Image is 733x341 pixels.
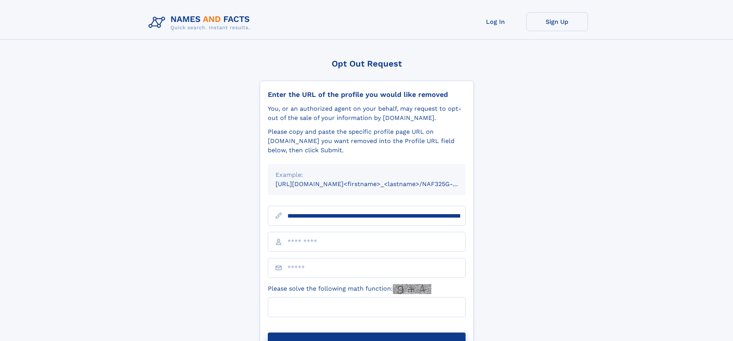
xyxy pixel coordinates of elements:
[465,12,526,31] a: Log In
[268,284,431,294] label: Please solve the following math function:
[276,170,458,180] div: Example:
[260,59,474,68] div: Opt Out Request
[145,12,256,33] img: Logo Names and Facts
[268,104,466,123] div: You, or an authorized agent on your behalf, may request to opt-out of the sale of your informatio...
[268,127,466,155] div: Please copy and paste the specific profile page URL on [DOMAIN_NAME] you want removed into the Pr...
[526,12,588,31] a: Sign Up
[276,180,480,188] small: [URL][DOMAIN_NAME]<firstname>_<lastname>/NAF325G-xxxxxxxx
[268,90,466,99] div: Enter the URL of the profile you would like removed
